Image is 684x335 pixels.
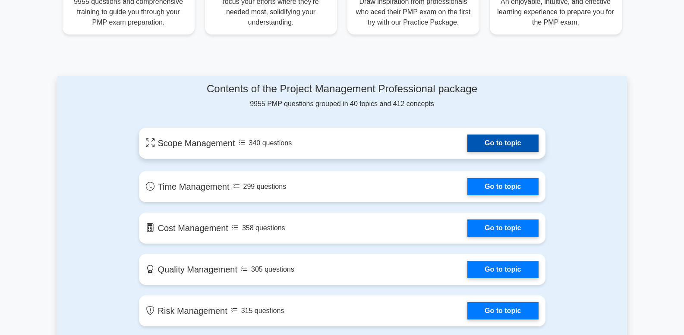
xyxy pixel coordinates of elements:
[467,219,538,237] a: Go to topic
[139,83,545,109] div: 9955 PMP questions grouped in 40 topics and 412 concepts
[139,83,545,95] h4: Contents of the Project Management Professional package
[467,135,538,152] a: Go to topic
[467,302,538,319] a: Go to topic
[467,261,538,278] a: Go to topic
[467,178,538,195] a: Go to topic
